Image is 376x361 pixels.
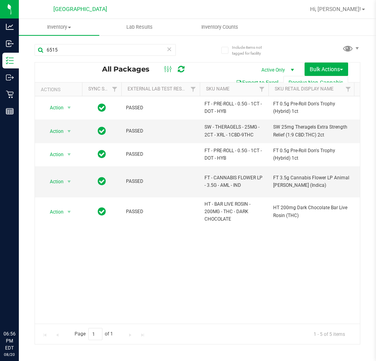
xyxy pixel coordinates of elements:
[6,74,14,81] inline-svg: Outbound
[6,107,14,115] inline-svg: Reports
[126,127,195,135] span: PASSED
[342,83,355,96] a: Filter
[204,201,264,223] span: HT - BAR LIVE ROSIN - 200MG - THC - DARK CHOCOLATE
[8,298,31,322] iframe: Resource center
[180,19,260,35] a: Inventory Counts
[43,102,64,113] span: Action
[273,174,350,189] span: FT 3.5g Cannabis Flower LP Animal [PERSON_NAME] (Indica)
[102,65,157,74] span: All Packages
[187,83,200,96] a: Filter
[98,176,106,187] span: In Sync
[64,126,74,137] span: select
[64,149,74,160] span: select
[191,24,249,31] span: Inventory Counts
[19,19,99,35] a: Inventory
[43,206,64,217] span: Action
[64,102,74,113] span: select
[88,328,102,340] input: 1
[43,176,64,187] span: Action
[273,147,350,162] span: FT 0.5g Pre-Roll Don's Trophy (Hybrid) 1ct
[305,63,348,76] button: Bulk Actions
[43,149,64,160] span: Action
[64,206,74,217] span: select
[64,176,74,187] span: select
[275,86,334,92] a: Sku Retail Display Name
[98,125,106,136] span: In Sync
[204,174,264,189] span: FT - CANNABIS FLOWER LP - 3.5G - AML - IND
[6,90,14,98] inline-svg: Retail
[126,208,195,215] span: PASSED
[166,44,172,54] span: Clear
[6,40,14,48] inline-svg: Inbound
[273,123,350,138] span: SW 25mg Theragels Extra Strength Relief (1:9 CBD:THC) 2ct
[204,100,264,115] span: FT - PRE-ROLL - 0.5G - 1CT - DOT - HYB
[88,86,119,92] a: Sync Status
[273,204,350,219] span: HT 200mg Dark Chocolate Bar Live Rosin (THC)
[35,44,176,56] input: Search Package ID, Item Name, SKU, Lot or Part Number...
[6,23,14,31] inline-svg: Analytics
[108,83,121,96] a: Filter
[231,76,283,89] button: Export to Excel
[273,100,350,115] span: FT 0.5g Pre-Roll Don's Trophy (Hybrid) 1ct
[126,151,195,158] span: PASSED
[41,87,79,92] div: Actions
[98,206,106,217] span: In Sync
[310,6,361,12] span: Hi, [PERSON_NAME]!
[19,24,99,31] span: Inventory
[204,123,264,138] span: SW - THERAGELS - 25MG - 2CT - XRL - 1CBD-9THC
[68,328,120,340] span: Page of 1
[206,86,230,92] a: SKU Name
[126,178,195,185] span: PASSED
[43,126,64,137] span: Action
[204,147,264,162] span: FT - PRE-ROLL - 0.5G - 1CT - DOT - HYB
[99,19,180,35] a: Lab Results
[98,102,106,113] span: In Sync
[310,66,343,72] span: Bulk Actions
[4,330,15,352] p: 06:56 PM EDT
[4,352,15,357] p: 08/20
[53,6,107,13] span: [GEOGRAPHIC_DATA]
[116,24,163,31] span: Lab Results
[126,104,195,112] span: PASSED
[232,44,271,56] span: Include items not tagged for facility
[256,83,268,96] a: Filter
[128,86,189,92] a: External Lab Test Result
[307,328,351,340] span: 1 - 5 of 5 items
[283,76,348,89] button: Receive Non-Cannabis
[98,149,106,160] span: In Sync
[6,57,14,64] inline-svg: Inventory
